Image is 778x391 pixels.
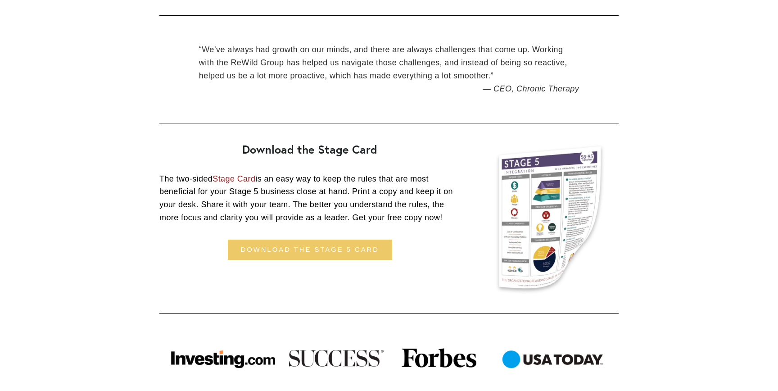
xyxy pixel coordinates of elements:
p: The two-sided is an easy way to keep the rules that are most beneficial for your Stage 5 business... [159,173,461,224]
strong: Download the Stage Card [242,142,377,157]
a: Stage Card [213,174,255,183]
span: ” [491,71,493,80]
a: Stage 5 card [476,143,619,294]
blockquote: We’ve always had growth on our minds, and there are always challenges that come up. Working with ... [199,43,579,82]
figcaption: — CEO, Chronic Therapy [199,82,579,95]
a: download the stage 5 card [228,240,392,260]
span: “ [199,45,202,54]
a: four publication logos [159,333,619,382]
